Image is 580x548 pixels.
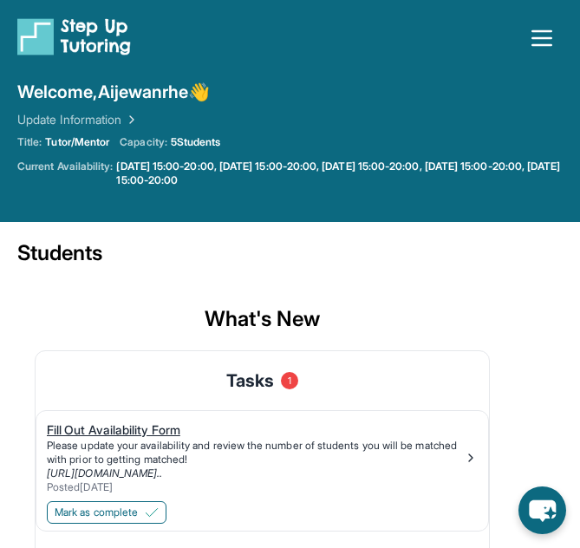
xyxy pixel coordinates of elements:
a: [URL][DOMAIN_NAME].. [47,466,162,479]
span: Mark as complete [55,506,138,519]
div: Please update your availability and review the number of students you will be matched with prior ... [47,439,464,466]
span: 5 Students [171,135,221,149]
img: Chevron Right [121,111,139,128]
div: What's New [17,288,507,350]
span: Title: [17,135,42,149]
span: 1 [281,372,298,389]
span: Capacity: [120,135,167,149]
img: Mark as complete [145,506,159,519]
div: Fill Out Availability Form [47,421,464,439]
button: chat-button [518,486,566,534]
span: Current Availability: [17,160,113,187]
div: Students [17,239,507,277]
a: Fill Out Availability FormPlease update your availability and review the number of students you w... [36,411,488,498]
button: Mark as complete [47,501,166,524]
a: [DATE] 15:00-20:00, [DATE] 15:00-20:00, [DATE] 15:00-20:00, [DATE] 15:00-20:00, [DATE] 15:00-20:00 [116,160,563,187]
span: Welcome, Aijewanrhe 👋 [17,80,210,104]
a: Update Information [17,111,139,128]
div: Posted [DATE] [47,480,464,494]
img: logo [17,17,131,55]
span: Tutor/Mentor [45,135,109,149]
span: Tasks [226,369,274,393]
